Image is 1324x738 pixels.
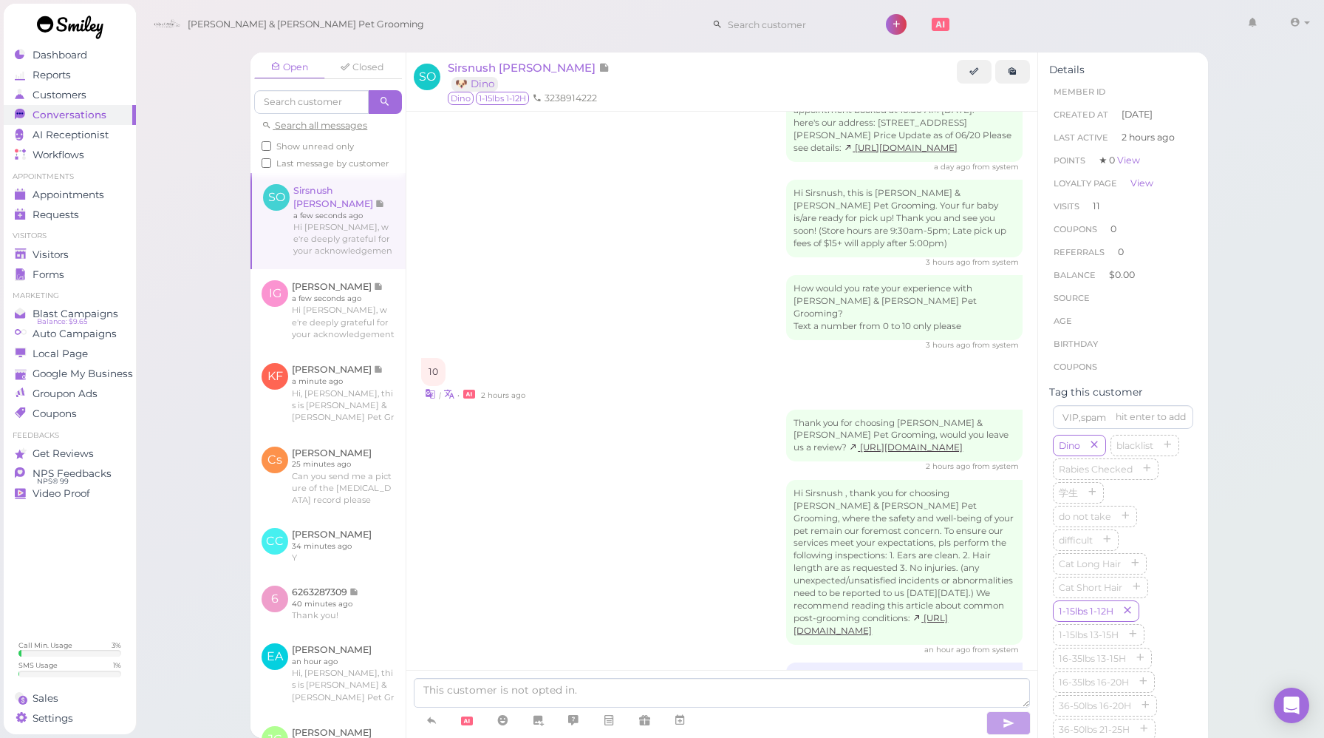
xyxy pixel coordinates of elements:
[844,143,958,153] a: [URL][DOMAIN_NAME]
[1056,511,1114,522] span: do not take
[1054,178,1117,189] span: Loyalty page
[1056,677,1132,688] span: 16-35lbs 16-20H
[1054,224,1097,234] span: Coupons
[1122,131,1175,144] span: 2 hours ago
[421,386,1023,402] div: •
[33,692,58,705] span: Sales
[972,257,1019,267] span: from system
[1054,270,1098,280] span: Balance
[451,77,498,91] a: 🐶 Dino
[4,304,136,324] a: Blast Campaigns Balance: $9.65
[33,328,117,340] span: Auto Campaigns
[276,158,389,169] span: Last message by customer
[786,72,1023,162] div: Hi, Sirsnush, this is [PERSON_NAME] & [PERSON_NAME] Pet Grooming. You have an appointment booked ...
[1122,108,1153,121] span: [DATE]
[4,265,136,285] a: Forms
[33,268,64,281] span: Forms
[723,13,866,36] input: Search customer
[481,390,525,400] span: 09/02/2025 03:07pm
[786,180,1023,257] div: Hi Sirsnush, this is [PERSON_NAME] & [PERSON_NAME] Pet Grooming. Your fur baby is/are ready for p...
[188,4,424,45] span: [PERSON_NAME] & [PERSON_NAME] Pet Grooming
[1054,247,1105,257] span: Referrals
[254,90,369,114] input: Search customer
[4,245,136,265] a: Visitors
[4,145,136,165] a: Workflows
[4,384,136,404] a: Groupon Ads
[1054,362,1097,372] span: Coupons
[37,475,69,487] span: NPS® 99
[1113,440,1156,451] span: blacklist
[18,660,58,670] div: SMS Usage
[1056,606,1116,617] span: 1-15lbs 1-12H
[1116,410,1186,424] div: hit enter to add
[598,61,610,75] span: Note
[1056,464,1136,475] span: Rabies Checked
[33,189,104,201] span: Appointments
[262,141,271,151] input: Show unread only
[1099,155,1140,166] span: ★ 0
[924,645,972,654] span: 09/02/2025 03:30pm
[4,291,136,301] li: Marketing
[1049,64,1197,76] div: Details
[4,324,136,344] a: Auto Campaigns
[786,410,1023,462] div: Thank you for choosing [PERSON_NAME] & [PERSON_NAME] Pet Grooming, would you leave us a review?
[972,645,1019,654] span: from system
[4,205,136,225] a: Requests
[1274,688,1309,723] div: Open Intercom Messenger
[33,129,109,141] span: AI Receptionist
[4,404,136,424] a: Coupons
[4,430,136,441] li: Feedbacks
[112,640,121,650] div: 3 %
[439,390,441,400] i: |
[1109,269,1135,280] span: $0.00
[4,185,136,205] a: Appointments
[1056,653,1129,664] span: 16-35lbs 13-15H
[926,257,972,267] span: 09/02/2025 01:37pm
[1054,339,1098,349] span: Birthday
[33,368,133,380] span: Google My Business
[926,340,972,350] span: 09/02/2025 02:02pm
[33,89,86,101] span: Customers
[1053,405,1193,429] input: VIP,spam
[1056,440,1083,451] span: Dino
[33,308,118,320] span: Blast Campaigns
[37,316,87,328] span: Balance: $9.65
[1054,109,1108,120] span: Created At
[1054,155,1085,166] span: Points
[33,348,88,360] span: Local Page
[254,56,325,79] a: Open
[18,640,72,650] div: Call Min. Usage
[476,92,529,105] span: 1-15lbs 1-12H
[4,85,136,105] a: Customers
[1056,487,1081,498] span: 学生
[33,248,69,261] span: Visitors
[33,487,90,500] span: Video Proof
[1054,201,1079,211] span: Visits
[4,65,136,85] a: Reports
[4,708,136,728] a: Settings
[1056,582,1125,593] span: Cat Short Hair
[33,109,106,121] span: Conversations
[1049,386,1197,399] div: Tag this customer
[1054,316,1072,326] span: age
[4,444,136,464] a: Get Reviews
[1054,293,1090,303] span: Source
[1049,217,1197,241] li: 0
[262,120,367,131] a: Search all messages
[1054,132,1108,143] span: Last Active
[4,364,136,384] a: Google My Business
[4,105,136,125] a: Conversations
[786,480,1023,645] div: Hi Sirsnush , thank you for choosing [PERSON_NAME] & [PERSON_NAME] Pet Grooming, where the safety...
[33,712,73,725] span: Settings
[972,461,1019,471] span: from system
[1056,535,1096,546] span: difficult
[972,162,1019,172] span: from system
[529,92,601,105] li: 3238914222
[1049,240,1197,264] li: 0
[4,231,136,241] li: Visitors
[276,141,354,152] span: Show unread only
[448,61,598,75] span: Sirsnush [PERSON_NAME]
[113,660,121,670] div: 1 %
[934,162,972,172] span: 09/01/2025 10:17am
[4,484,136,504] a: Video Proof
